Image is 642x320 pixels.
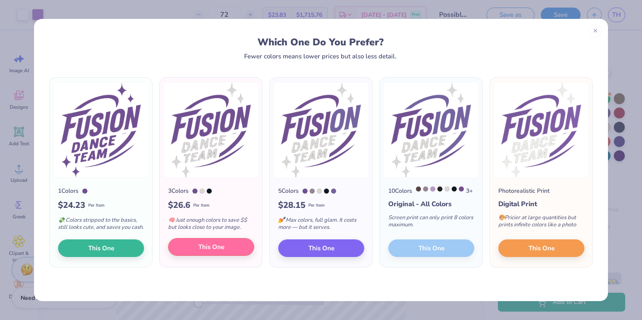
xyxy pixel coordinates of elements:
[416,186,473,195] div: 3 +
[310,189,315,194] div: 7653 C
[168,212,254,239] div: Just enough colors to save $$ but looks close to your image.
[200,189,205,194] div: Cool Gray 1 C
[416,186,421,191] div: 438 C
[498,214,505,221] span: 🎨
[388,199,474,209] div: Original - All Colors
[207,189,212,194] div: Black 6 C
[498,239,584,257] button: This One
[452,186,457,191] div: Black 6 C
[324,189,329,194] div: Black 6 C
[88,244,114,253] span: This One
[278,199,305,212] span: $ 28.15
[168,199,190,212] span: $ 26.6
[388,186,412,195] div: 10 Colors
[278,239,364,257] button: This One
[278,212,364,239] div: Max colors, full glam. It costs more — but it serves.
[445,186,450,191] div: Cool Gray 1 C
[168,238,254,256] button: This One
[430,186,435,191] div: 522 C
[331,189,336,194] div: 7676 C
[437,186,442,191] div: Neutral Black C
[308,244,334,253] span: This One
[498,209,584,237] div: Pricier at large quantities but prints infinite colors like a photo
[88,202,105,209] span: Per Item
[168,216,175,224] span: 🧠
[388,209,474,237] div: Screen print can only print 8 colors maximum.
[198,242,224,252] span: This One
[163,82,259,178] img: 3 color option
[493,82,589,178] img: Photorealistic preview
[168,186,189,195] div: 3 Colors
[193,202,210,209] span: Per Item
[278,216,285,224] span: 💅
[82,189,87,194] div: 7677 C
[278,186,299,195] div: 5 Colors
[58,216,65,224] span: 💸
[58,186,79,195] div: 1 Colors
[58,212,144,239] div: Colors stripped to the basics, still looks cute, and saves you cash.
[58,239,144,257] button: This One
[317,189,322,194] div: Cool Gray 1 C
[423,186,428,191] div: 7653 C
[498,199,584,209] div: Digital Print
[244,53,397,60] div: Fewer colors means lower prices but also less detail.
[58,199,85,212] span: $ 24.23
[529,244,555,253] span: This One
[192,189,197,194] div: 7677 C
[303,189,308,194] div: 7677 C
[273,82,369,178] img: 5 color option
[53,82,149,178] img: 1 color option
[383,82,479,178] img: 10 color option
[459,186,464,191] div: 7677 C
[308,202,325,209] span: Per Item
[498,186,550,195] div: Photorealistic Print
[57,37,584,48] div: Which One Do You Prefer?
